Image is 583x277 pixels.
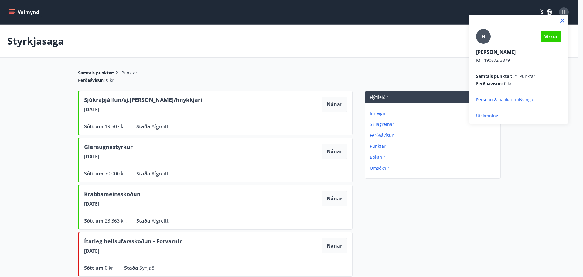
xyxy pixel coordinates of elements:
[504,81,513,87] span: 0 kr.
[476,73,512,79] span: Samtals punktar :
[476,113,561,119] p: Útskráning
[544,34,557,40] span: Virkur
[476,81,503,87] span: Ferðaávísun :
[476,97,561,103] p: Persónu & bankaupplýsingar
[482,33,485,40] span: H
[513,73,535,79] span: 21 Punktar
[476,57,482,63] span: Kt.
[476,57,561,63] p: 190672-3879
[476,49,561,55] p: [PERSON_NAME]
